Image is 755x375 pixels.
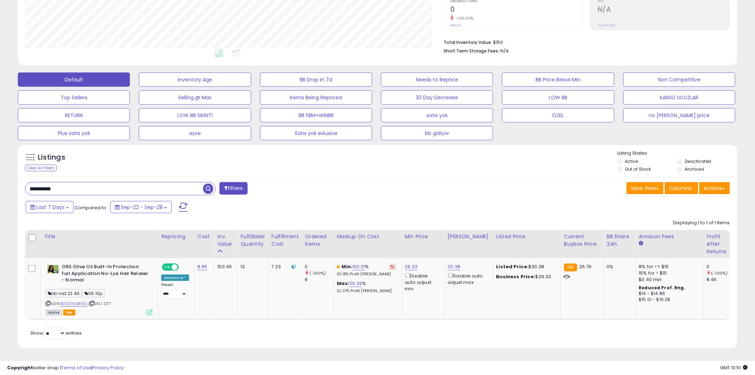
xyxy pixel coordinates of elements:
[623,108,735,122] button: no [PERSON_NAME] price
[607,233,633,248] div: BB Share 24h.
[25,165,57,171] div: Clear All Filters
[217,233,234,248] div: Inv. value
[639,291,698,297] div: $14 - $14.86
[305,233,331,248] div: Ordered Items
[685,158,711,164] label: Deactivated
[707,233,733,255] div: Profit After Returns
[337,280,350,287] b: Max:
[305,276,334,283] div: 9
[564,264,577,271] small: FBA
[337,264,396,277] div: %
[62,264,148,285] b: ORS Olive Oil Built-In Protection Full Application No-Lye Hair Relaxer - Normal
[7,364,33,371] strong: Copyright
[381,108,493,122] button: satıs yok
[639,240,643,247] small: Amazon Fees.
[92,364,124,371] a: Privacy Policy
[178,264,189,270] span: OFF
[500,47,509,54] span: N/A
[139,72,251,87] button: Inventory Age
[685,166,704,172] label: Archived
[448,263,461,270] a: 30.38
[18,90,130,105] button: Top Sellers
[453,16,474,21] small: -100.00%
[699,182,730,194] button: Actions
[139,126,251,140] button: ayse
[60,301,87,307] a: B00ON0BK6Q
[217,264,232,270] div: 150.45
[139,90,251,105] button: Selling @ Max
[121,204,163,211] span: Sep-22 - Sep-28
[334,230,402,258] th: The percentage added to the cost of goods (COGS) that forms the calculator for Min & Max prices.
[669,185,692,192] span: Columns
[625,158,638,164] label: Active
[198,263,208,270] a: 8.85
[260,72,372,87] button: BB Drop in 7d
[496,263,529,270] b: Listed Price:
[198,233,212,240] div: Cost
[110,201,172,213] button: Sep-22 - Sep-28
[381,90,493,105] button: 30 Day Decrease
[391,265,394,269] i: Revert to store-level Min Markup
[161,275,189,281] div: Amazon AI *
[579,263,592,270] span: 26.79
[75,204,107,211] span: Compared to:
[260,108,372,122] button: BB FBM+WINBB
[450,5,582,15] h2: 0
[240,233,265,248] div: Fulfillable Quantity
[18,108,130,122] button: RETURN
[444,37,725,46] li: $150
[161,282,189,299] div: Preset:
[450,23,461,27] small: Prev: 9
[502,72,614,87] button: BB Price Below Min
[46,264,60,275] img: 41Nyj4Nf14L._SL40_.jpg
[44,233,155,240] div: Title
[240,264,263,270] div: 13
[496,233,558,240] div: Listed Price
[502,90,614,105] button: LOW BB
[38,152,65,162] h5: Listings
[639,285,686,291] b: Reduced Prof. Rng.
[272,264,297,270] div: 7.23
[623,90,735,105] button: KARSIZ UCUZLAR
[618,150,737,157] p: Listing States:
[448,272,488,286] div: Disable auto adjust max
[502,108,614,122] button: ÖZEL
[564,233,601,248] div: Current Buybox Price
[639,270,698,276] div: 15% for > $15
[639,276,698,283] div: $0.40 min
[381,72,493,87] button: Needs to Reprice
[381,126,493,140] button: bb gidiyor
[272,233,299,248] div: Fulfillment Cost
[163,264,172,270] span: ON
[720,364,748,371] span: 2025-10-6 10:51 GMT
[36,204,65,211] span: Last 7 Days
[337,272,396,277] p: 30.18% Profit [PERSON_NAME]
[405,272,439,292] div: Disable auto adjust min
[30,330,82,336] span: Show: entries
[46,264,153,315] div: ASIN:
[82,289,105,297] span: 06.10p
[260,90,372,105] button: Items Being Repriced
[61,364,91,371] a: Terms of Use
[342,263,353,270] b: Min:
[625,166,651,172] label: Out of Stock
[598,5,730,15] h2: N/A
[337,264,340,269] i: This overrides the store level min markup for this listing
[444,48,499,54] b: Short Term Storage Fees:
[305,264,334,270] div: 0
[90,301,94,305] i: Click to copy
[707,264,736,270] div: 0
[405,233,442,240] div: Min Price
[627,182,664,194] button: Save View
[496,264,556,270] div: $30.38
[496,273,536,280] b: Business Price:
[496,274,556,280] div: $29.33
[26,201,74,213] button: Last 7 Days
[352,263,365,270] a: 100.01
[18,126,130,140] button: Plus satıs yok
[337,233,399,240] div: Markup on Cost
[665,182,698,194] button: Columns
[337,280,396,294] div: %
[448,233,490,240] div: [PERSON_NAME]
[139,108,251,122] button: LOW BB SIKINTI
